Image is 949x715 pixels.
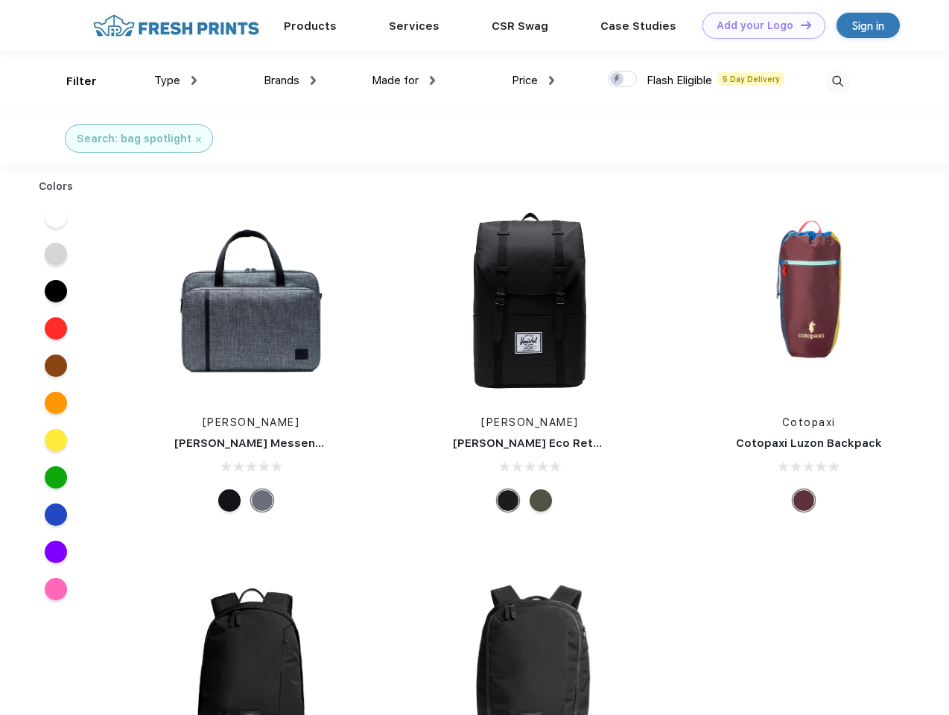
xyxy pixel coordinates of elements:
div: Sign in [852,17,884,34]
div: Black [218,489,241,512]
img: dropdown.png [430,76,435,85]
span: Price [512,74,538,87]
div: Surprise [793,489,815,512]
img: func=resize&h=266 [152,202,350,400]
span: Flash Eligible [647,74,712,87]
img: func=resize&h=266 [710,202,908,400]
img: filter_cancel.svg [196,137,201,142]
div: Filter [66,73,97,90]
span: Brands [264,74,299,87]
div: Add your Logo [717,19,793,32]
div: Search: bag spotlight [77,131,191,147]
div: Forest [530,489,552,512]
img: dropdown.png [311,76,316,85]
img: DT [801,21,811,29]
img: func=resize&h=266 [431,202,629,400]
div: Colors [28,179,85,194]
a: Cotopaxi [782,416,836,428]
a: [PERSON_NAME] Messenger [174,436,335,450]
div: Raven Crosshatch [251,489,273,512]
img: fo%20logo%202.webp [89,13,264,39]
a: [PERSON_NAME] Eco Retreat 15" Computer Backpack [453,436,758,450]
img: dropdown.png [549,76,554,85]
img: dropdown.png [191,76,197,85]
span: 5 Day Delivery [718,72,784,86]
a: [PERSON_NAME] [481,416,579,428]
span: Made for [372,74,419,87]
a: Products [284,19,337,33]
a: [PERSON_NAME] [203,416,300,428]
a: Cotopaxi Luzon Backpack [736,436,882,450]
span: Type [154,74,180,87]
a: Sign in [837,13,900,38]
img: desktop_search.svg [825,69,850,94]
div: Black [497,489,519,512]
